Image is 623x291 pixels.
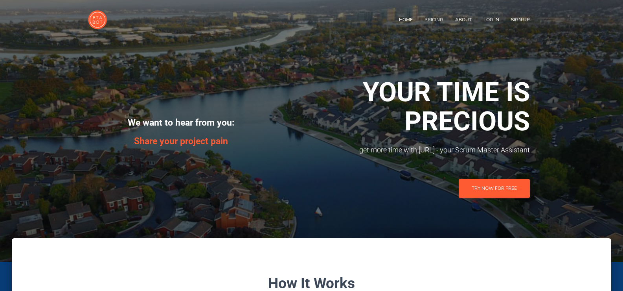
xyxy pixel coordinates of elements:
a: TRY NOW FOR FREE [459,179,530,198]
h5: We want to hear from you: [94,115,268,130]
h1: YOUR TIME IS PRECIOUS [280,78,530,136]
a: Log In [478,10,505,30]
img: ETAbot [88,10,107,30]
a: Sign Up [505,10,536,30]
a: Share your project pain [134,136,228,146]
span: get more time with [URL] - your Scrum Master Assistant [280,144,530,156]
a: About [449,10,478,30]
a: Home [393,10,419,30]
a: Pricing [419,10,449,30]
